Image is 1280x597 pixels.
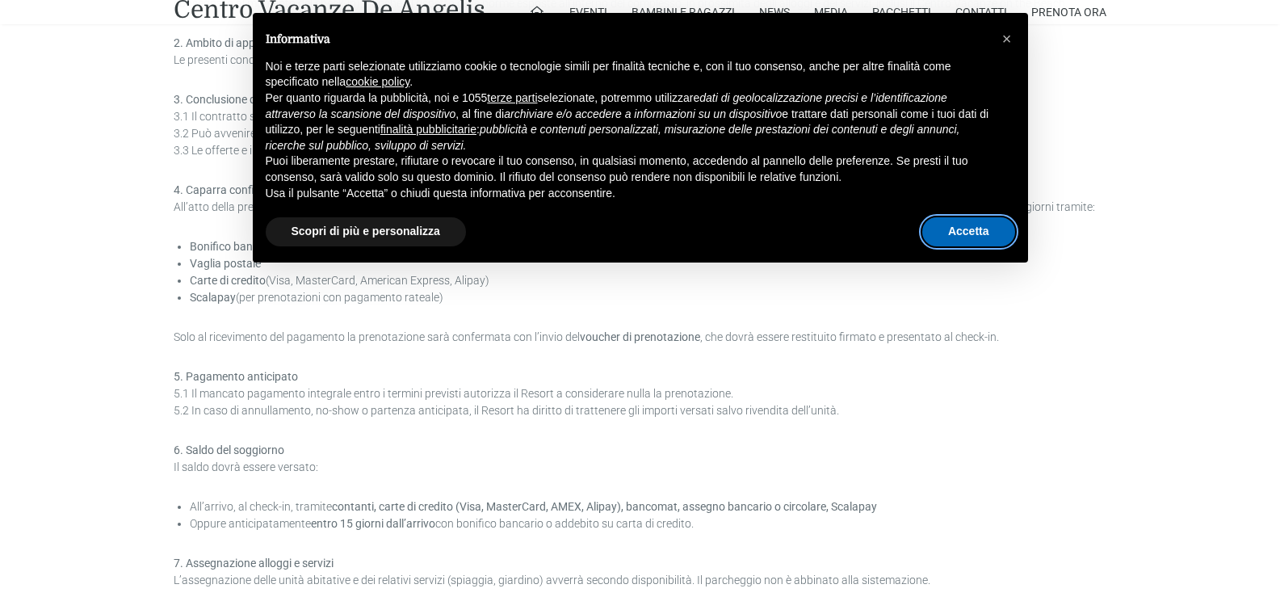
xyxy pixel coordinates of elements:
[266,153,989,185] p: Puoi liberamente prestare, rifiutare o revocare il tuo consenso, in qualsiasi momento, accedendo ...
[190,240,278,253] strong: Bonifico bancario
[266,217,466,246] button: Scopri di più e personalizza
[190,272,1106,289] li: (Visa, MasterCard, American Express, Alipay)
[332,500,877,513] strong: contanti, carte di credito (Visa, MasterCard, AMEX, Alipay), bancomat, assegno bancario o circola...
[266,186,989,202] p: Usa il pulsante “Accetta” o chiudi questa informativa per acconsentire.
[13,534,61,582] iframe: Customerly Messenger Launcher
[380,122,476,138] button: finalità pubblicitarie
[504,107,782,120] em: archiviare e/o accedere a informazioni su un dispositivo
[190,515,1106,532] li: Oppure anticipatamente con bonifico bancario o addebito su carta di credito.
[174,368,1106,419] p: 5.1 Il mancato pagamento integrale entro i termini previsti autorizza il Resort a considerare nul...
[994,26,1020,52] button: Chiudi questa informativa
[487,90,537,107] button: terze parti
[174,555,1106,589] p: L’assegnazione delle unità abitative e dei relativi servizi (spiaggia, giardino) avverrà secondo ...
[266,32,989,46] h2: Informativa
[190,291,236,304] strong: Scalapay
[266,59,989,90] p: Noi e terze parti selezionate utilizziamo cookie o tecnologie simili per finalità tecniche e, con...
[174,444,284,456] strong: 6. Saldo del soggiorno
[174,36,299,49] strong: 2. Ambito di applicazione
[174,182,1106,216] p: All’atto della prenotazione dovrà essere versata una caparra pari al o il saldo completo, in base...
[174,442,1106,476] p: Il saldo dovrà essere versato:
[311,517,435,530] strong: entro 15 giorni dall’arrivo
[922,217,1015,246] button: Accetta
[174,183,298,196] strong: 4. Caparra confirmatoria
[174,93,314,106] strong: 3. Conclusione del contratto
[174,35,1106,69] p: Le presenti condizioni si applicano a tutti i contratti alberghieri e di soggiorno conclusi tra i...
[266,123,960,152] em: pubblicità e contenuti personalizzati, misurazione delle prestazioni dei contenuti e degli annunc...
[1002,30,1012,48] span: ×
[346,75,409,88] a: cookie policy
[266,90,989,153] p: Per quanto riguarda la pubblicità, noi e 1055 selezionate, potremmo utilizzare , al fine di e tra...
[174,329,1106,346] p: Solo al ricevimento del pagamento la prenotazione sarà confermata con l’invio del , che dovrà ess...
[190,257,261,270] strong: Vaglia postale
[266,91,947,120] em: dati di geolocalizzazione precisi e l’identificazione attraverso la scansione del dispositivo
[190,289,1106,306] li: (per prenotazioni con pagamento rateale)
[174,557,334,570] strong: 7. Assegnazione alloggi e servizi
[190,274,266,287] strong: Carte di credito
[174,370,298,383] strong: 5. Pagamento anticipato
[190,498,1106,515] li: All’arrivo, al check-in, tramite
[580,330,700,343] strong: voucher di prenotazione
[174,91,1106,159] p: 3.1 Il contratto si perfeziona al momento dell’accettazione della proposta da parte del Resort. 3...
